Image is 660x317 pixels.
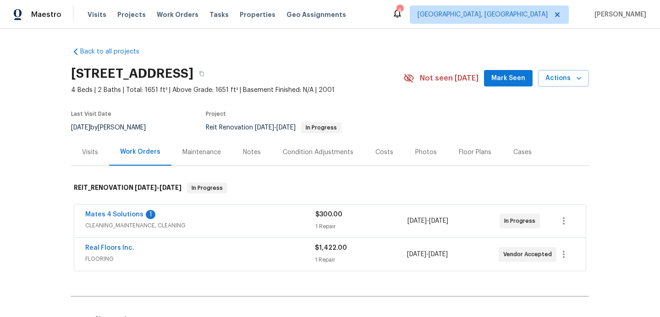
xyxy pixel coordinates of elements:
span: $1,422.00 [315,245,347,251]
span: [DATE] [429,218,448,224]
div: Photos [415,148,437,157]
span: FLOORING [85,254,315,263]
span: [DATE] [407,218,427,224]
span: [DATE] [255,124,274,131]
button: Actions [538,70,589,87]
span: [DATE] [71,124,90,131]
a: Mates 4 Solutions [85,211,143,218]
div: Floor Plans [459,148,491,157]
span: Reit Renovation [206,124,341,131]
div: by [PERSON_NAME] [71,122,157,133]
button: Mark Seen [484,70,533,87]
span: In Progress [504,216,539,226]
div: Condition Adjustments [283,148,353,157]
span: Tasks [209,11,229,18]
h6: REIT_RENOVATION [74,183,181,193]
span: [GEOGRAPHIC_DATA], [GEOGRAPHIC_DATA] [418,10,548,19]
div: Work Orders [120,147,160,156]
div: 1 Repair [315,255,407,264]
span: Project [206,111,226,117]
span: - [135,184,181,191]
h2: [STREET_ADDRESS] [71,69,193,78]
a: Back to all projects [71,47,159,56]
span: Mark Seen [491,73,525,84]
div: Costs [375,148,393,157]
div: 1 Repair [315,222,407,231]
span: Last Visit Date [71,111,111,117]
a: Real Floors Inc. [85,245,134,251]
span: In Progress [302,125,341,130]
span: Work Orders [157,10,198,19]
div: REIT_RENOVATION [DATE]-[DATE]In Progress [71,173,589,203]
span: Properties [240,10,275,19]
span: - [407,216,448,226]
span: - [407,250,448,259]
span: In Progress [188,183,226,193]
span: $300.00 [315,211,342,218]
span: Maestro [31,10,61,19]
span: Actions [545,73,582,84]
div: Visits [82,148,98,157]
span: [DATE] [407,251,426,258]
span: CLEANING_MAINTENANCE, CLEANING [85,221,315,230]
span: [DATE] [135,184,157,191]
span: [DATE] [159,184,181,191]
span: - [255,124,296,131]
span: Vendor Accepted [503,250,555,259]
div: 4 [396,5,403,15]
span: [DATE] [276,124,296,131]
span: [DATE] [429,251,448,258]
div: Notes [243,148,261,157]
button: Copy Address [193,65,210,82]
div: Maintenance [182,148,221,157]
div: 1 [146,210,155,219]
span: Projects [117,10,146,19]
span: Not seen [DATE] [420,74,478,83]
span: Visits [88,10,106,19]
span: 4 Beds | 2 Baths | Total: 1651 ft² | Above Grade: 1651 ft² | Basement Finished: N/A | 2001 [71,86,403,95]
span: Geo Assignments [286,10,346,19]
div: Cases [513,148,532,157]
span: [PERSON_NAME] [591,10,646,19]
